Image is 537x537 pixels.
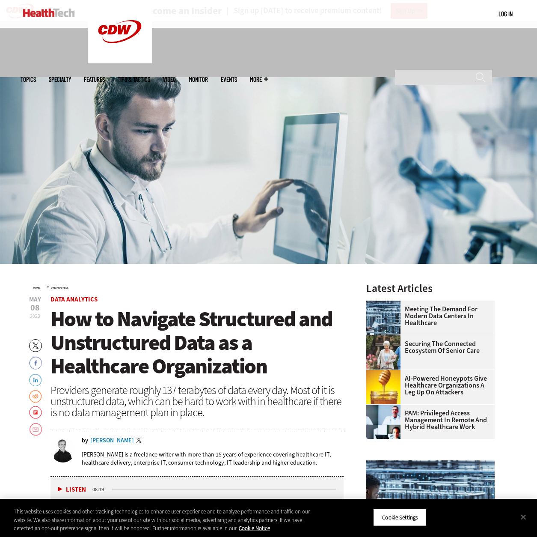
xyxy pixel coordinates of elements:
a: nurse walks with senior woman through a garden [366,335,405,342]
div: Providers generate roughly 137 terabytes of data every day. Most of it is unstructured data, whic... [50,385,344,418]
button: Close [514,507,533,526]
span: May [29,296,41,303]
span: More [250,76,268,83]
img: jar of honey with a honey dipper [366,370,401,404]
span: 2023 [30,313,40,319]
span: Specialty [49,76,71,83]
a: CDW [88,57,152,66]
a: engineer with laptop overlooking data center [366,301,405,307]
img: Brian Eastwood [50,438,75,462]
a: AI-Powered Honeypots Give Healthcare Organizations a Leg Up on Attackers [366,375,490,396]
a: Data Analytics [51,286,68,289]
a: jar of honey with a honey dipper [366,370,405,377]
div: media player [50,477,344,502]
span: 08 [29,304,41,312]
img: nurse walks with senior woman through a garden [366,335,401,370]
a: Twitter [136,438,144,445]
span: by [82,438,88,444]
a: Features [84,76,105,83]
a: Log in [498,10,513,18]
a: Events [221,76,237,83]
button: Listen [58,486,86,493]
a: More information about your privacy [239,525,270,532]
a: MonITor [189,76,208,83]
a: Meeting the Demand for Modern Data Centers in Healthcare [366,306,490,326]
img: remote call with care team [366,405,401,439]
button: Cookie Settings [373,508,427,526]
img: Home [23,9,75,17]
a: Video [163,76,176,83]
div: duration [91,486,110,493]
div: » [33,283,344,290]
a: PAM: Privileged Access Management in Remote and Hybrid Healthcare Work [366,410,490,430]
a: [PERSON_NAME] [90,438,134,444]
div: User menu [498,9,513,18]
h3: Latest Articles [366,283,495,294]
p: [PERSON_NAME] is a freelance writer with more than 15 years of experience covering healthcare IT,... [82,450,344,467]
div: This website uses cookies and other tracking technologies to enhance user experience and to analy... [14,507,322,533]
img: engineer with laptop overlooking data center [366,301,401,335]
span: Topics [21,76,36,83]
a: Tips & Tactics [118,76,150,83]
a: Securing the Connected Ecosystem of Senior Care [366,340,490,354]
a: Home [33,286,40,289]
a: remote call with care team [366,405,405,412]
a: Data Analytics [50,295,98,304]
span: How to Navigate Structured and Unstructured Data as a Healthcare Organization [50,305,332,380]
